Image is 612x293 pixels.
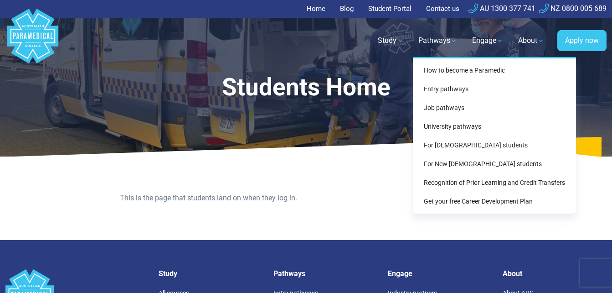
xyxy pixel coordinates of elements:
[273,269,377,278] h5: Pathways
[417,193,572,210] a: Get your free Career Development Plan
[417,81,572,98] a: Entry pathways
[413,28,463,53] a: Pathways
[468,4,535,13] a: AU 1300 377 741
[120,193,492,204] p: This is the page that students land on when they log in.
[467,28,509,53] a: Engage
[372,28,409,53] a: Study
[159,269,262,278] h5: Study
[417,118,572,135] a: University pathways
[557,30,607,51] a: Apply now
[539,4,607,13] a: NZ 0800 005 689
[388,269,492,278] h5: Engage
[413,57,576,214] div: Pathways
[503,269,607,278] h5: About
[513,28,550,53] a: About
[417,156,572,173] a: For New [DEMOGRAPHIC_DATA] students
[5,18,60,64] a: Australian Paramedical College
[81,73,531,102] h1: Students Home
[417,62,572,79] a: How to become a Paramedic
[417,174,572,191] a: Recognition of Prior Learning and Credit Transfers
[417,137,572,154] a: For [DEMOGRAPHIC_DATA] students
[417,99,572,116] a: Job pathways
